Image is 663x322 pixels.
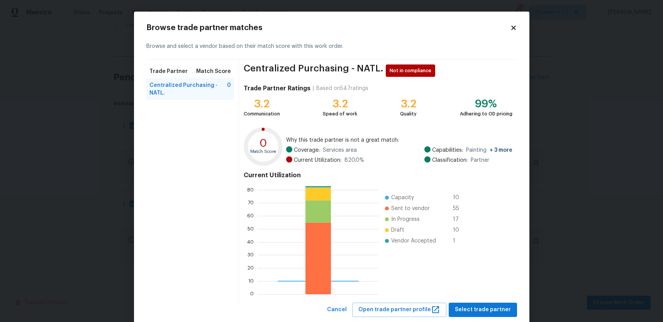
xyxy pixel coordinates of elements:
span: 0 [227,81,231,97]
span: Match Score [196,68,231,75]
text: 20 [248,266,254,270]
div: 3.2 [244,100,280,108]
div: | [310,85,316,92]
span: In Progress [391,215,420,223]
span: Classification: [432,156,468,164]
span: Current Utilization: [294,156,341,164]
span: Centralized Purchasing - NATL. [244,64,383,77]
span: Trade Partner [149,68,188,75]
div: Based on 547 ratings [316,85,368,92]
span: Capabilities: [432,146,463,154]
h4: Trade Partner Ratings [244,85,310,92]
text: Match Score [251,149,276,154]
span: Why this trade partner is not a great match: [286,136,512,144]
span: Sent to vendor [391,205,430,212]
text: 40 [247,240,254,244]
text: 60 [247,214,254,218]
text: 70 [248,201,254,205]
div: 3.2 [323,100,357,108]
span: 17 [453,215,465,223]
span: 820.0 % [344,156,364,164]
span: Services area [323,146,357,154]
text: 0 [250,292,254,297]
h4: Current Utilization [244,171,512,179]
span: Coverage: [294,146,320,154]
div: 3.2 [400,100,417,108]
span: 55 [453,205,465,212]
div: Speed of work [323,110,357,118]
span: 1 [453,237,465,245]
text: 50 [248,227,254,231]
div: Quality [400,110,417,118]
div: Communication [244,110,280,118]
span: Capacity [391,194,414,202]
text: 10 [248,279,254,283]
div: Browse and select a vendor based on their match score with this work order. [146,33,517,60]
span: Vendor Accepted [391,237,436,245]
span: Partner [471,156,489,164]
span: Painting [466,146,512,154]
span: Draft [391,226,404,234]
text: 30 [248,253,254,258]
button: Cancel [324,303,350,317]
text: 0 [259,138,267,149]
h2: Browse trade partner matches [146,24,510,32]
span: 10 [453,194,465,202]
text: 80 [247,188,254,192]
div: Adhering to OD pricing [460,110,512,118]
span: + 3 more [490,147,512,153]
span: Cancel [327,305,347,315]
span: 10 [453,226,465,234]
span: Select trade partner [455,305,511,315]
span: Not in compliance [390,67,434,75]
span: Centralized Purchasing - NATL. [149,81,227,97]
button: Select trade partner [449,303,517,317]
button: Open trade partner profile [352,303,446,317]
span: Open trade partner profile [358,305,440,315]
div: 99% [460,100,512,108]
